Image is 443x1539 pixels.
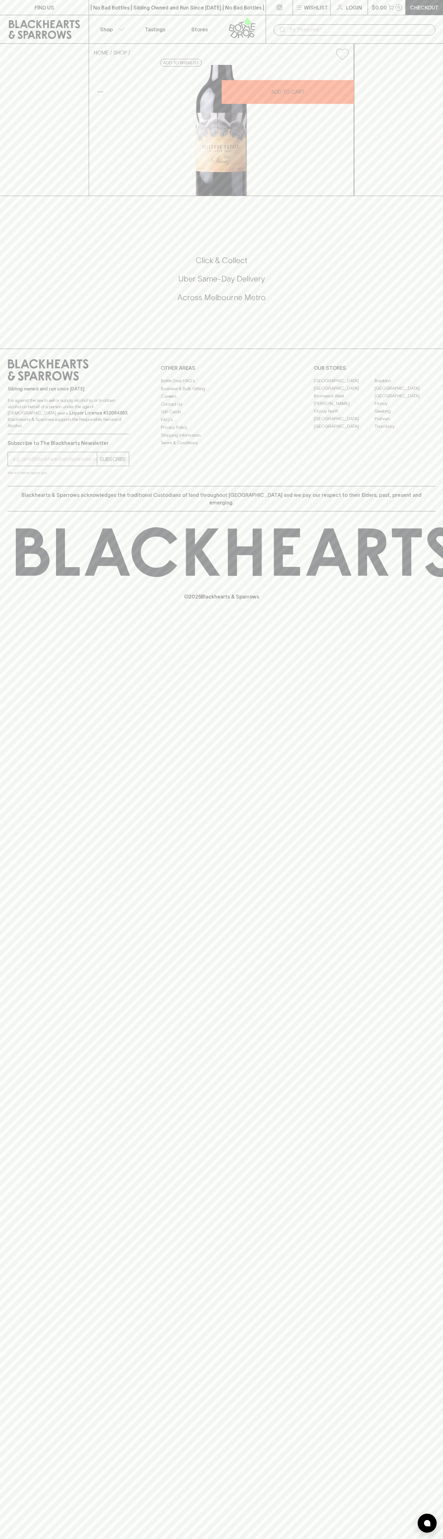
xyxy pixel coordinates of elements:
[100,455,126,463] p: SUBSCRIBE
[161,408,282,416] a: Gift Cards
[375,400,435,407] a: Fitzroy
[8,292,435,303] h5: Across Melbourne Metro
[8,274,435,284] h5: Uber Same-Day Delivery
[314,377,375,384] a: [GEOGRAPHIC_DATA]
[145,26,165,33] p: Tastings
[69,410,128,415] strong: Liquor License #32064953
[161,424,282,431] a: Privacy Policy
[161,400,282,408] a: Contact Us
[13,454,97,464] input: e.g. jane@blackheartsandsparrows.com.au
[397,6,400,9] p: 0
[177,15,222,43] a: Stores
[314,392,375,400] a: Brunswick West
[89,65,354,196] img: 39721.png
[314,415,375,422] a: [GEOGRAPHIC_DATA]
[346,4,362,11] p: Login
[160,59,202,66] button: Add to wishlist
[161,431,282,439] a: Shipping Information
[35,4,54,11] p: FIND US
[375,377,435,384] a: Braddon
[113,50,127,55] a: SHOP
[410,4,439,11] p: Checkout
[372,4,387,11] p: $0.00
[161,364,282,372] p: OTHER AREAS
[161,439,282,447] a: Terms & Conditions
[314,364,435,372] p: OUR STORES
[8,439,129,447] p: Subscribe to The Blackhearts Newsletter
[161,416,282,423] a: FAQ's
[8,470,129,476] p: We will never spam you
[97,452,129,466] button: SUBSCRIBE
[375,384,435,392] a: [GEOGRAPHIC_DATA]
[304,4,328,11] p: Wishlist
[424,1520,430,1526] img: bubble-icon
[289,25,430,35] input: Try "Pinot noir"
[161,377,282,385] a: Bottle Drop FAQ's
[375,392,435,400] a: [GEOGRAPHIC_DATA]
[271,88,305,96] p: ADD TO CART
[94,50,109,55] a: HOME
[191,26,208,33] p: Stores
[12,491,431,506] p: Blackhearts & Sparrows acknowledges the traditional Custodians of land throughout [GEOGRAPHIC_DAT...
[8,386,129,392] p: Sibling owned and run since [DATE]
[314,422,375,430] a: [GEOGRAPHIC_DATA]
[334,46,351,62] button: Add to wishlist
[100,26,113,33] p: Shop
[8,255,435,266] h5: Click & Collect
[314,407,375,415] a: Fitzroy North
[8,230,435,336] div: Call to action block
[161,393,282,400] a: Careers
[375,407,435,415] a: Geelong
[375,422,435,430] a: Thornbury
[89,15,133,43] button: Shop
[222,80,354,104] button: ADD TO CART
[314,400,375,407] a: [PERSON_NAME]
[375,415,435,422] a: Prahran
[133,15,177,43] a: Tastings
[8,397,129,429] p: It is against the law to sell or supply alcohol to, or to obtain alcohol on behalf of a person un...
[314,384,375,392] a: [GEOGRAPHIC_DATA]
[161,385,282,392] a: Business & Bulk Gifting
